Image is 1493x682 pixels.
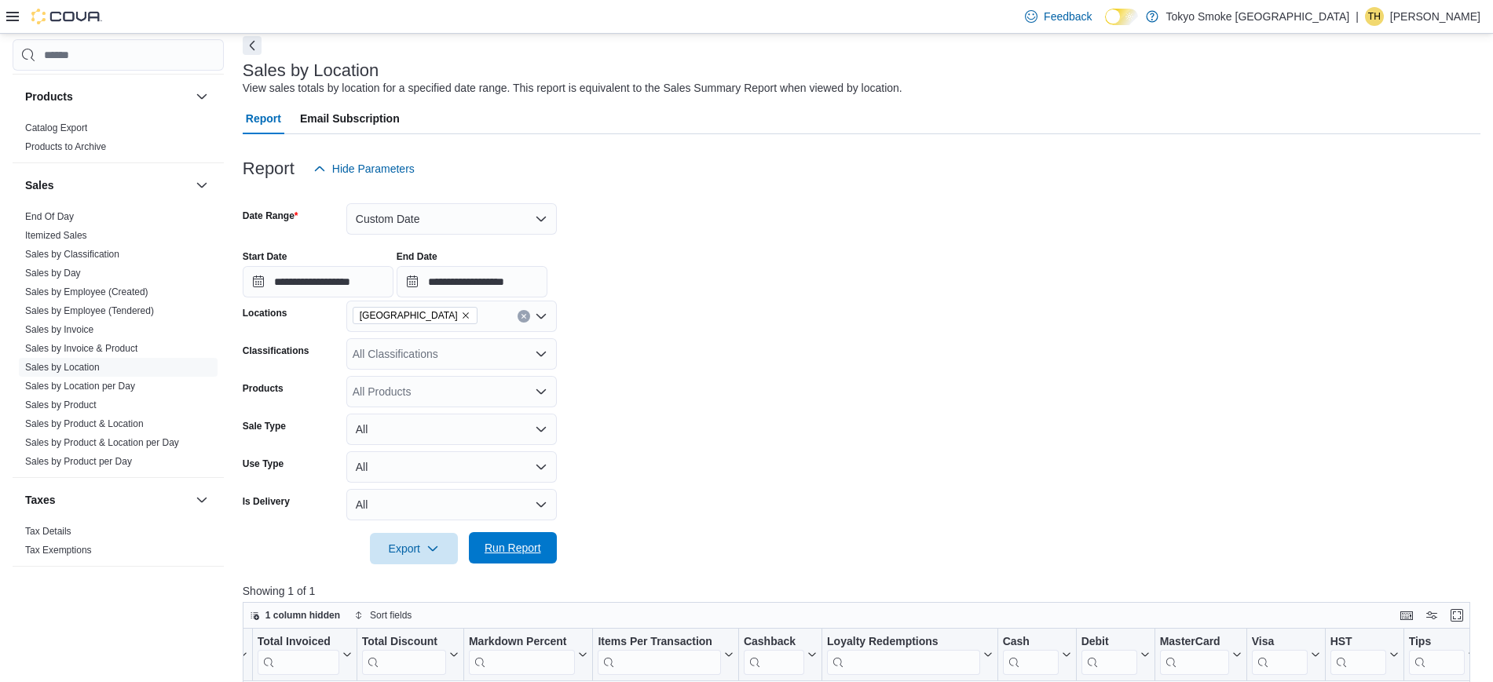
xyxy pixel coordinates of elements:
span: Tax Exemptions [25,544,92,556]
p: Showing 1 of 1 [243,583,1483,599]
span: Email Subscription [300,103,400,134]
h3: Taxes [25,492,56,508]
label: Date Range [243,210,298,222]
button: Hide Parameters [307,153,421,184]
button: Taxes [25,492,189,508]
button: Total Discount [362,635,459,675]
button: Visa [1251,635,1319,675]
button: Open list of options [535,348,547,360]
button: Enter fullscreen [1447,606,1466,625]
a: Catalog Export [25,122,87,133]
div: View sales totals by location for a specified date range. This report is equivalent to the Sales ... [243,80,902,97]
span: Sort fields [370,609,412,622]
div: Cashback [744,635,804,650]
div: Total Discount [362,635,446,675]
button: Next [243,36,262,55]
div: Items Per Transaction [598,635,721,675]
label: End Date [397,250,437,263]
button: Loyalty Redemptions [827,635,993,675]
button: Markdown Percent [469,635,587,675]
button: Open list of options [535,385,547,398]
div: Visa [1251,635,1307,650]
span: [GEOGRAPHIC_DATA] [360,308,458,323]
button: Tips [1408,635,1477,675]
a: End Of Day [25,211,74,222]
button: 1 column hidden [243,606,346,625]
button: Keyboard shortcuts [1397,606,1416,625]
button: Sort fields [348,606,418,625]
img: Cova [31,9,102,24]
input: Press the down key to open a popover containing a calendar. [243,266,393,297]
div: Total Discount [362,635,446,650]
span: Sales by Invoice [25,323,93,336]
a: Products to Archive [25,141,106,152]
a: Sales by Product per Day [25,456,132,467]
span: Sales by Employee (Tendered) [25,305,154,317]
button: Taxes [192,491,211,509]
a: Tax Details [25,526,71,537]
h3: Sales by Location [243,61,379,80]
span: Sales by Day [25,267,81,279]
button: Display options [1422,606,1441,625]
a: Sales by Location per Day [25,381,135,392]
span: Eglinton Town Centre [353,307,478,324]
h3: Sales [25,177,54,193]
a: Sales by Invoice [25,324,93,335]
span: Tax Details [25,525,71,538]
div: Visa [1251,635,1307,675]
span: 1 column hidden [265,609,340,622]
div: HST [1330,635,1385,675]
span: Feedback [1044,9,1092,24]
button: MasterCard [1159,635,1241,675]
span: Sales by Product & Location [25,418,144,430]
label: Products [243,382,284,395]
div: Total Invoiced [257,635,338,650]
span: Sales by Location [25,361,100,374]
button: Items Per Transaction [598,635,734,675]
p: Tokyo Smoke [GEOGRAPHIC_DATA] [1166,7,1350,26]
span: Dark Mode [1105,25,1106,26]
div: Debit [1081,635,1136,650]
div: Items Per Transaction [598,635,721,650]
div: Loyalty Redemptions [827,635,980,675]
button: Open list of options [535,310,547,323]
div: Tips [1408,635,1464,675]
div: Loyalty Redemptions [827,635,980,650]
a: Sales by Day [25,268,81,279]
a: Sales by Classification [25,249,119,260]
label: Start Date [243,250,287,263]
div: Markdown Percent [469,635,575,650]
button: Products [192,87,211,106]
div: Cash [1002,635,1058,650]
span: Sales by Invoice & Product [25,342,137,355]
a: Sales by Product & Location [25,418,144,429]
button: Export [370,533,458,564]
div: MasterCard [1159,635,1228,650]
input: Dark Mode [1105,9,1138,25]
a: Feedback [1019,1,1098,32]
button: Debit [1081,635,1149,675]
span: Run Report [485,540,541,556]
button: All [346,451,557,483]
button: Clear input [518,310,530,323]
span: Report [246,103,281,134]
div: Cashback [744,635,804,675]
a: Sales by Employee (Tendered) [25,305,154,316]
button: Remove Eglinton Town Centre from selection in this group [461,311,470,320]
div: MasterCard [1159,635,1228,675]
button: Cash [1002,635,1070,675]
label: Classifications [243,345,309,357]
p: [PERSON_NAME] [1390,7,1480,26]
button: Run Report [469,532,557,563]
div: Markdown Percent [469,635,575,675]
span: Itemized Sales [25,229,87,242]
button: All [346,414,557,445]
span: Products to Archive [25,140,106,153]
label: Is Delivery [243,495,290,508]
span: Sales by Product per Day [25,455,132,468]
label: Locations [243,307,287,319]
h3: Report [243,159,295,178]
button: Products [25,89,189,104]
h3: Products [25,89,73,104]
span: End Of Day [25,210,74,223]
